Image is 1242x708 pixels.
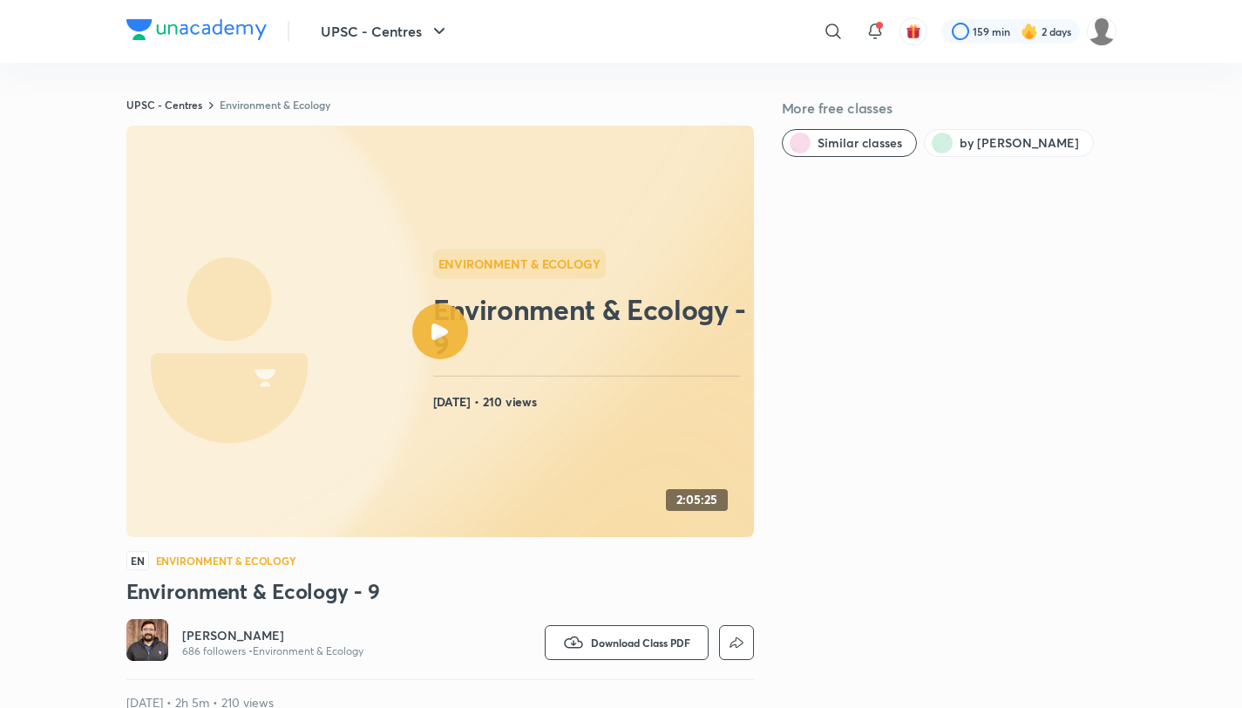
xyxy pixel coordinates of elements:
[182,644,363,658] p: 686 followers • Environment & Ecology
[156,555,297,566] h4: Environment & Ecology
[126,19,267,44] a: Company Logo
[782,129,917,157] button: Similar classes
[182,627,363,644] a: [PERSON_NAME]
[676,493,717,507] h4: 2:05:25
[591,636,690,650] span: Download Class PDF
[220,98,330,112] a: Environment & Ecology
[310,14,460,49] button: UPSC - Centres
[126,19,267,40] img: Company Logo
[126,577,754,605] h3: Environment & Ecology - 9
[960,134,1079,152] span: by Apurva Mehrotra
[924,129,1094,157] button: by Apurva Mehrotra
[1021,23,1038,40] img: streak
[818,134,902,152] span: Similar classes
[126,98,202,112] a: UPSC - Centres
[126,619,168,661] img: Avatar
[906,24,921,39] img: avatar
[433,391,747,413] h4: [DATE] • 210 views
[1087,17,1116,46] img: Vikas Mishra
[545,625,709,660] button: Download Class PDF
[126,551,149,570] span: EN
[433,292,747,362] h2: Environment & Ecology - 9
[782,98,1116,119] h5: More free classes
[126,619,168,665] a: Avatar
[899,17,927,45] button: avatar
